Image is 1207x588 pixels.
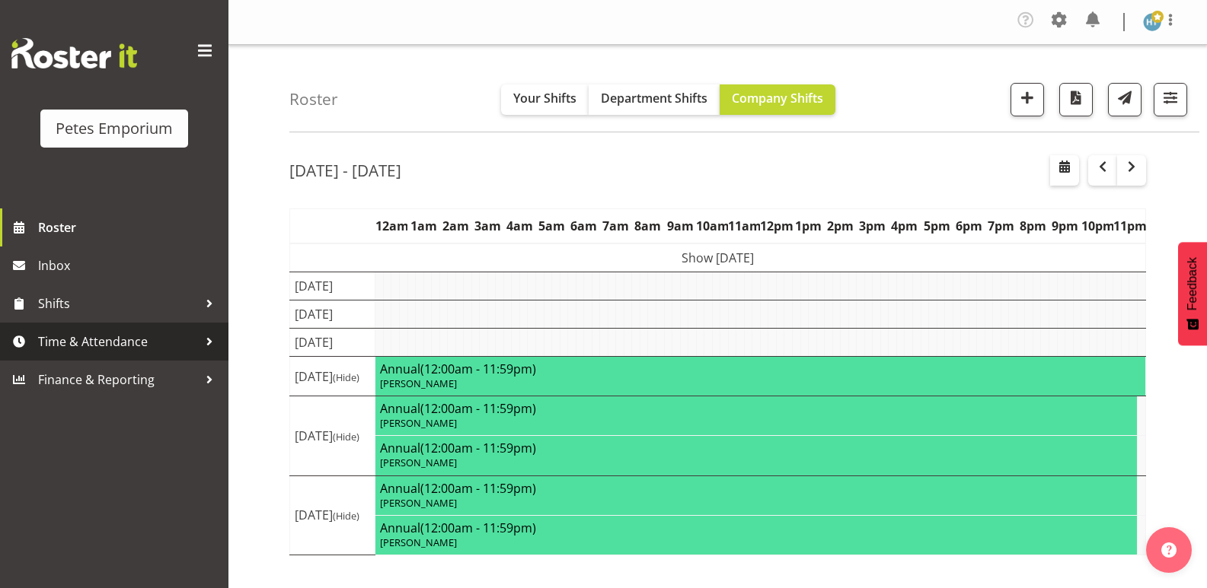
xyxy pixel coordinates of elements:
[953,209,985,244] th: 6pm
[696,209,728,244] th: 10am
[1049,209,1081,244] th: 9pm
[1059,83,1093,116] button: Download a PDF of the roster according to the set date range.
[11,38,137,68] img: Rosterit website logo
[1017,209,1049,244] th: 8pm
[420,520,536,536] span: (12:00am - 11:59pm)
[632,209,664,244] th: 8am
[1186,257,1199,310] span: Feedback
[1154,83,1187,116] button: Filter Shifts
[380,361,1141,377] h4: Annual
[600,209,632,244] th: 7am
[921,209,953,244] th: 5pm
[760,209,792,244] th: 12pm
[513,90,576,106] span: Your Shifts
[728,209,760,244] th: 11am
[289,91,338,108] h4: Roster
[1161,542,1177,558] img: help-xxl-2.png
[56,117,173,140] div: Petes Emporium
[793,209,825,244] th: 1pm
[38,292,198,315] span: Shifts
[38,368,198,391] span: Finance & Reporting
[601,90,707,106] span: Department Shifts
[380,481,1132,496] h4: Annual
[857,209,889,244] th: 3pm
[825,209,857,244] th: 2pm
[407,209,439,244] th: 1am
[1108,83,1142,116] button: Send a list of all shifts for the selected filtered period to all rostered employees.
[536,209,568,244] th: 5am
[290,475,375,555] td: [DATE]
[420,361,536,377] span: (12:00am - 11:59pm)
[664,209,696,244] th: 9am
[380,377,457,390] span: [PERSON_NAME]
[38,330,198,353] span: Time & Attendance
[290,300,375,329] td: [DATE]
[380,536,457,549] span: [PERSON_NAME]
[471,209,503,244] th: 3am
[290,272,375,300] td: [DATE]
[439,209,471,244] th: 2am
[380,456,457,469] span: [PERSON_NAME]
[380,416,457,430] span: [PERSON_NAME]
[720,84,835,115] button: Company Shifts
[380,520,1132,536] h4: Annual
[1081,209,1113,244] th: 10pm
[985,209,1017,244] th: 7pm
[380,496,457,510] span: [PERSON_NAME]
[290,357,375,396] td: [DATE]
[501,84,589,115] button: Your Shifts
[420,480,536,497] span: (12:00am - 11:59pm)
[380,401,1132,416] h4: Annual
[420,440,536,456] span: (12:00am - 11:59pm)
[38,254,221,277] span: Inbox
[589,84,720,115] button: Department Shifts
[1143,13,1161,31] img: helena-tomlin701.jpg
[503,209,535,244] th: 4am
[38,216,221,239] span: Roster
[333,370,359,384] span: (Hide)
[568,209,600,244] th: 6am
[290,396,375,475] td: [DATE]
[375,209,407,244] th: 12am
[1050,155,1079,186] button: Select a specific date within the roster.
[333,430,359,443] span: (Hide)
[290,329,375,357] td: [DATE]
[1178,242,1207,345] button: Feedback - Show survey
[380,440,1132,456] h4: Annual
[889,209,921,244] th: 4pm
[1113,209,1146,244] th: 11pm
[290,243,1146,272] td: Show [DATE]
[420,400,536,417] span: (12:00am - 11:59pm)
[732,90,823,106] span: Company Shifts
[1011,83,1044,116] button: Add a new shift
[333,509,359,523] span: (Hide)
[289,161,401,180] h2: [DATE] - [DATE]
